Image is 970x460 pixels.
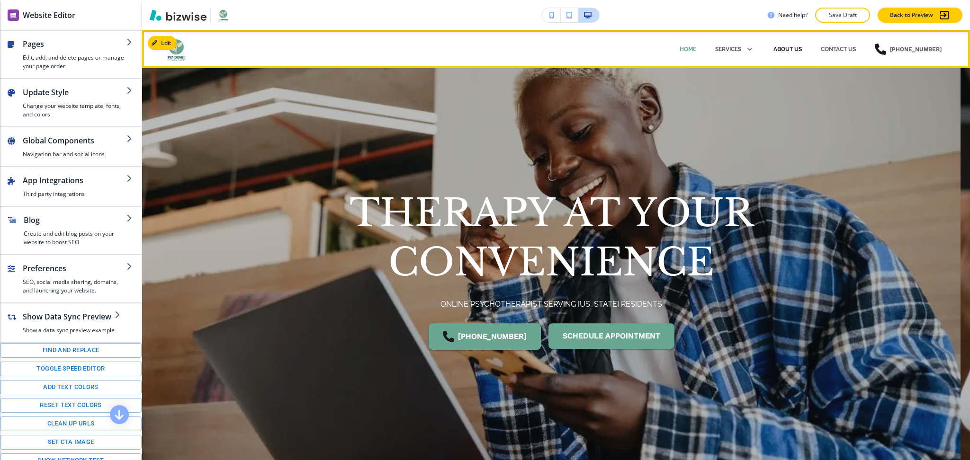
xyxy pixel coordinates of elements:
[680,45,696,53] p: HOME
[778,11,808,19] h3: Need help?
[309,188,794,287] p: THERAPY AT YOUR CONVENIENCE
[773,45,802,53] p: ABOUT US
[8,9,19,21] img: editor icon
[23,311,115,322] h2: Show Data Sync Preview
[23,87,126,98] h2: Update Style
[23,102,126,119] h4: Change your website template, fonts, and colors
[23,326,115,335] h4: Show a data sync preview example
[23,175,126,186] h2: App Integrations
[827,11,858,19] p: Save Draft
[715,45,741,53] p: SERVICES
[548,324,674,349] button: schedule appointment
[23,263,126,274] h2: Preferences
[23,150,126,159] h4: Navigation bar and social icons
[815,8,870,23] button: Save Draft
[215,8,232,23] img: Your Logo
[23,190,126,198] h4: Third party integrations
[150,9,207,21] img: Bizwise Logo
[23,278,126,295] h4: SEO, social media sharing, domains, and launching your website.
[161,35,256,63] img: Pembroke Mental Health Center
[821,45,856,53] p: CONTACT US
[875,35,942,63] a: [PHONE_NUMBER]
[148,36,177,50] button: Edit
[429,324,541,350] a: [PHONE_NUMBER]
[440,298,662,310] p: ONLINE PSYCHOTHERAPIST SERVING [US_STATE] RESIDENTS
[23,135,126,146] h2: Global Components
[890,11,933,19] p: Back to Preview
[24,230,126,247] h4: Create and edit blog posts on your website to boost SEO
[23,38,126,50] h2: Pages
[23,9,75,21] h2: Website Editor
[24,214,126,226] h2: Blog
[23,53,126,71] h4: Edit, add, and delete pages or manage your page order
[878,8,962,23] button: Back to Preview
